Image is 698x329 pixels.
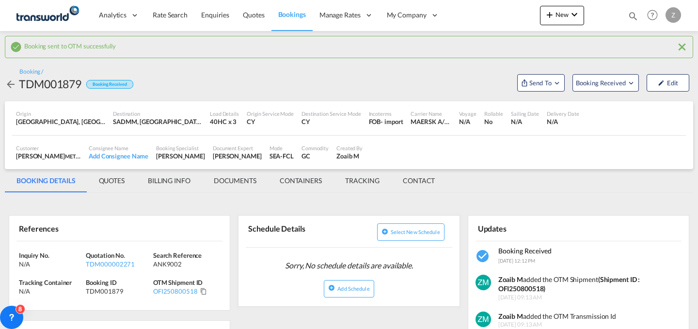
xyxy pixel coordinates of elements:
div: Voyage [459,110,476,117]
div: Origin [16,110,105,117]
span: Manage Rates [319,10,361,20]
div: Customer [16,144,81,152]
div: CY [247,117,294,126]
div: added the OTM Shipment [498,275,679,294]
md-icon: icon-pencil [658,79,665,86]
div: N/A [459,117,476,126]
div: N/A [547,117,579,126]
md-tab-item: TRACKING [333,169,391,192]
div: icon-arrow-left [5,76,19,92]
md-tab-item: QUOTES [87,169,136,192]
md-icon: icon-chevron-down [569,9,580,20]
md-pagination-wrapper: Use the left and right arrow keys to navigate between tabs [5,169,446,192]
span: My Company [387,10,427,20]
button: Open demo menu [572,74,639,92]
div: Commodity [301,144,329,152]
md-tab-item: CONTACT [391,169,446,192]
md-icon: icon-magnify [628,11,638,21]
button: icon-plus-circleAdd Schedule [324,280,374,298]
md-icon: icon-checkbox-marked-circle [10,41,22,53]
md-tab-item: CONTAINERS [268,169,333,192]
span: Add Schedule [337,285,369,292]
div: - import [381,117,403,126]
div: MAERSK A/S / TWKS-DAMMAM [411,117,451,126]
button: icon-plus 400-fgNewicon-chevron-down [540,6,584,25]
div: Updates [476,219,577,236]
div: Schedule Details [246,219,347,243]
div: Origin Service Mode [247,110,294,117]
span: [DATE] 09:13 AM [498,294,679,302]
md-icon: icon-plus-circle [381,228,388,235]
md-tab-item: DOCUMENTS [202,169,268,192]
span: Select new schedule [391,229,440,235]
span: Send To [528,78,553,88]
div: References [16,219,118,236]
span: Booking Received [498,247,552,255]
div: Rollable [484,110,503,117]
div: Carrier Name [411,110,451,117]
div: N/A [19,260,83,268]
div: icon-magnify [628,11,638,25]
md-icon: icon-plus-circle [328,284,335,291]
span: OTM Shipment ID [153,279,203,286]
div: [PERSON_NAME] [213,152,262,160]
img: GYPPNPAAAAAElFTkSuQmCC [476,312,491,327]
div: Consignee Name [89,144,148,152]
div: [PERSON_NAME] [16,152,81,160]
span: Search Reference [153,251,202,259]
div: TDM000002271 [86,260,150,268]
span: [DATE] 09:13 AM [498,321,679,329]
span: Tracking Container [19,279,72,286]
div: Z [666,7,681,23]
div: Delivery Date [547,110,579,117]
span: Booking sent to OTM successfully [24,40,116,50]
img: GYPPNPAAAAAElFTkSuQmCC [476,275,491,290]
div: 40HC x 3 [210,117,239,126]
div: Sailing Date [511,110,539,117]
div: CNTAO, Qingdao, China, Greater China & Far East Asia, Asia Pacific [16,117,105,126]
span: Sorry, No schedule details are available. [281,256,417,275]
div: N/A [511,117,539,126]
span: New [544,11,580,18]
div: Add Consignee Name [89,152,148,160]
div: Help [644,7,666,24]
div: TDM001879 [19,76,81,92]
div: Destination Service Mode [301,110,361,117]
span: Booking ID [86,279,116,286]
div: Incoterms [369,110,403,117]
div: Booking Specialist [156,144,205,152]
div: Document Expert [213,144,262,152]
div: SADMM, Ad Dammam, Saudi Arabia, Middle East, Middle East [113,117,202,126]
img: 1a84b2306ded11f09c1219774cd0a0fe.png [15,4,80,26]
span: Bookings [278,10,306,18]
span: Enquiries [201,11,229,19]
span: Quotation No. [86,251,125,259]
div: Created By [336,144,363,152]
span: Help [644,7,661,23]
span: METSCCO HEAVY STEEL INDUSTRIES [65,152,154,160]
div: TDM001879 [86,287,150,296]
md-icon: icon-arrow-left [5,78,16,90]
md-icon: Click to Copy [200,288,207,295]
span: [DATE] 12:12 PM [498,258,536,264]
div: Zoaib M [336,152,363,160]
md-icon: icon-checkbox-marked-circle [476,249,491,264]
span: Analytics [99,10,127,20]
md-tab-item: BOOKING DETAILS [5,169,87,192]
button: icon-plus-circleSelect new schedule [377,223,444,241]
strong: Zoaib M [498,312,523,320]
div: Destination [113,110,202,117]
div: CY [301,117,361,126]
div: [PERSON_NAME] [156,152,205,160]
span: Rate Search [153,11,188,19]
div: SEA-FCL [270,152,294,160]
strong: Zoaib M [498,275,523,283]
span: Quotes [243,11,264,19]
div: No [484,117,503,126]
span: Booking Received [576,78,627,88]
div: N/A [19,287,83,296]
md-icon: icon-plus 400-fg [544,9,555,20]
div: Mode [270,144,294,152]
md-icon: icon-close [676,41,688,53]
